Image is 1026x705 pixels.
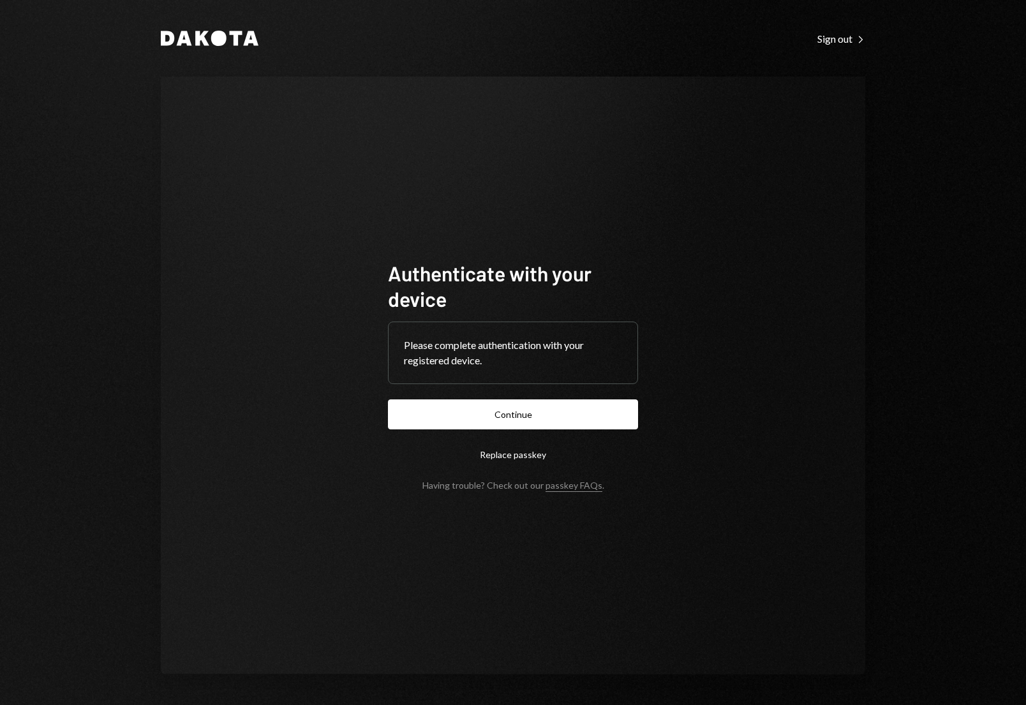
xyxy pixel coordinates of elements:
[388,399,638,429] button: Continue
[404,338,622,368] div: Please complete authentication with your registered device.
[546,480,602,492] a: passkey FAQs
[422,480,604,491] div: Having trouble? Check out our .
[388,440,638,470] button: Replace passkey
[388,260,638,311] h1: Authenticate with your device
[817,33,865,45] div: Sign out
[817,31,865,45] a: Sign out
